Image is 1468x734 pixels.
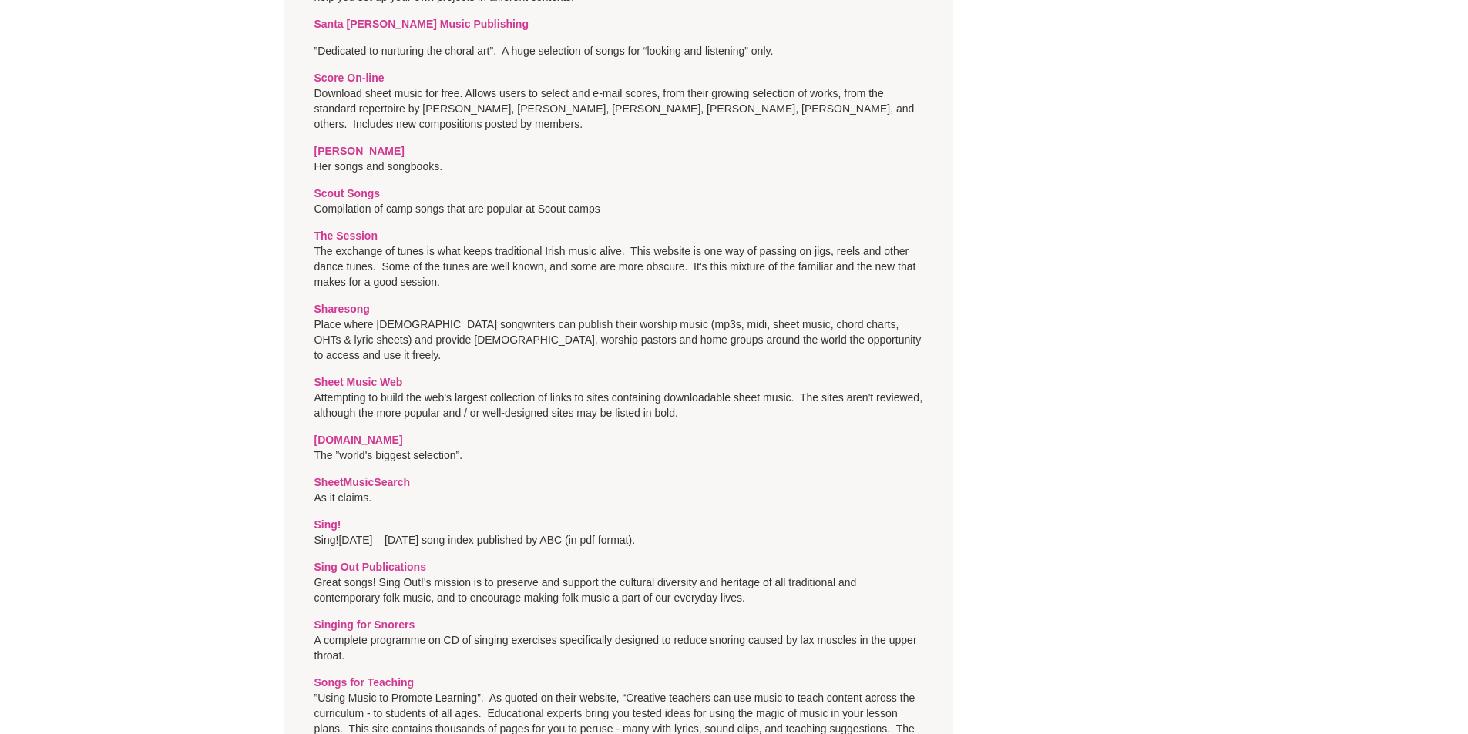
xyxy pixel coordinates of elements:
[314,432,923,463] p: The ”world's biggest selection”.
[314,228,923,290] p: The exchange of tunes is what keeps traditional Irish music alive. This website is one way of pas...
[314,476,411,488] a: SheetMusicSearch
[314,676,415,689] a: Songs for Teaching
[314,70,923,132] p: Download sheet music for free. Allows users to select and e-mail scores, from their growing selec...
[314,18,529,30] a: Santa [PERSON_NAME] Music Publishing
[314,376,403,388] a: Sheet Music Web
[314,518,341,531] a: Sing!
[314,374,923,421] p: Attempting to build the web's largest collection of links to sites containing downloadable sheet ...
[314,187,381,199] a: Scout Songs
[314,301,923,363] p: Place where [DEMOGRAPHIC_DATA] songwriters can publish their worship music (mp3s, midi, sheet mus...
[314,303,370,315] a: Sharesong
[314,72,385,84] a: Score On-line
[314,230,378,242] a: The Session
[314,517,923,548] p: Sing![DATE] – [DATE] song index published by ABC (in pdf format).
[314,474,923,505] p: As it claims.
[314,618,415,631] a: Singing for Snorers
[314,617,923,663] p: A complete programme on CD of singing exercises specifically designed to reduce snoring caused by...
[314,434,403,446] a: [DOMAIN_NAME]
[314,561,426,573] a: Sing Out Publications
[314,143,923,174] p: Her songs and songbooks.
[314,43,923,59] p: ”Dedicated to nurturing the choral art”. A huge selection of songs for “looking and listening” only.
[314,559,923,605] p: Great songs! Sing Out!'s mission is to preserve and support the cultural diversity and heritage o...
[314,186,923,216] p: Compilation of camp songs that are popular at Scout camps
[314,145,405,157] a: [PERSON_NAME]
